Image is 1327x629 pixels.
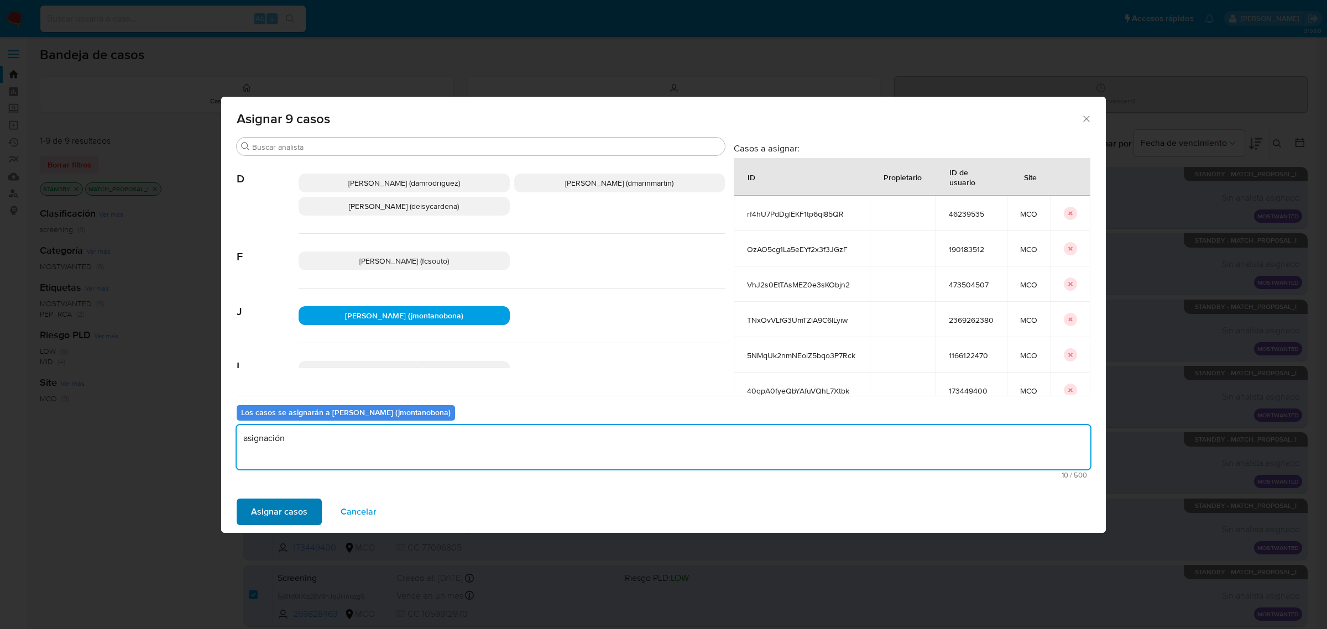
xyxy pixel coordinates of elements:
span: Cancelar [341,500,377,524]
b: Los casos se asignarán a [PERSON_NAME] (jmontanobona) [241,407,451,418]
button: Cancelar [326,499,391,525]
span: [PERSON_NAME] (dmarinmartin) [565,177,673,188]
span: MCO [1020,386,1037,396]
span: MCO [1020,280,1037,290]
span: 46239535 [949,209,994,219]
span: MCO [1020,350,1037,360]
div: [PERSON_NAME] (fcsouto) [299,251,510,270]
span: Asignar casos [251,500,307,524]
div: ID [734,164,769,190]
button: Buscar [241,142,250,151]
button: icon-button [1064,348,1077,361]
span: rf4hU7PdDglEKF1tp6ql85QR [747,209,856,219]
span: TNxOvVLfG3UmTZlA9C6ILyiw [747,315,856,325]
div: Propietario [870,164,935,190]
button: icon-button [1064,277,1077,291]
span: 40qpA0fyeQbYAfuVQhL7Xtbk [747,386,856,396]
span: [PERSON_NAME] (deisycardena) [349,201,459,212]
div: [PERSON_NAME] (dmarinmartin) [514,174,725,192]
span: MCO [1020,315,1037,325]
span: Asignar 9 casos [237,112,1081,125]
span: 190183512 [949,244,994,254]
button: icon-button [1064,313,1077,326]
span: 1166122470 [949,350,994,360]
textarea: asignación [237,425,1090,469]
span: MCO [1020,209,1037,219]
span: [PERSON_NAME] (fcsouto) [359,255,449,266]
span: D [237,156,299,186]
button: icon-button [1064,207,1077,220]
span: Máximo 500 caracteres [240,471,1087,479]
div: [PERSON_NAME] (damrodriguez) [299,174,510,192]
span: [PERSON_NAME] (jmontanobona) [345,310,463,321]
span: 2369262380 [949,315,994,325]
button: Asignar casos [237,499,322,525]
div: ID de usuario [936,159,1006,195]
button: Cerrar ventana [1081,113,1091,123]
span: [PERSON_NAME] (cbaquero) [356,365,452,376]
span: 473504507 [949,280,994,290]
span: 5NMqUk2nmNEoiZ5bqo3P7Rck [747,350,856,360]
div: assign-modal [221,97,1106,533]
h3: Casos a asignar: [734,143,1090,154]
button: icon-button [1064,384,1077,397]
span: F [237,234,299,264]
span: J [237,289,299,318]
span: OzAO5cg1La5eEYf2x3f3JGzF [747,244,856,254]
div: Site [1011,164,1050,190]
span: MCO [1020,244,1037,254]
span: L [237,343,299,373]
span: 173449400 [949,386,994,396]
span: [PERSON_NAME] (damrodriguez) [348,177,460,188]
input: Buscar analista [252,142,720,152]
button: icon-button [1064,242,1077,255]
div: [PERSON_NAME] (cbaquero) [299,361,510,380]
span: VhJ2s0EtTAsMEZ0e3sKObjn2 [747,280,856,290]
div: [PERSON_NAME] (jmontanobona) [299,306,510,325]
div: [PERSON_NAME] (deisycardena) [299,197,510,216]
